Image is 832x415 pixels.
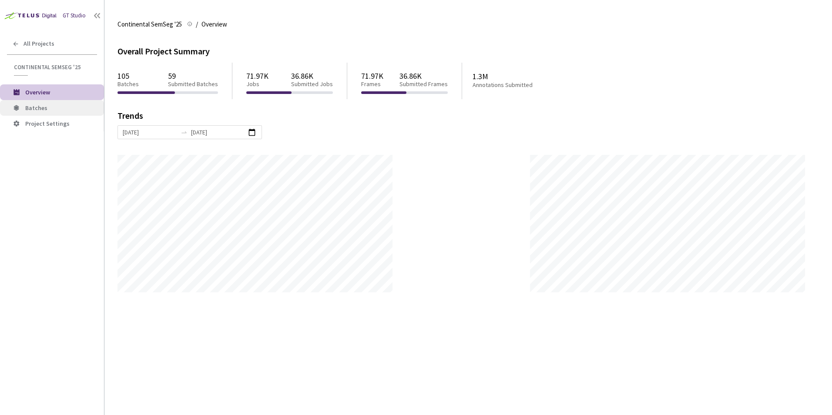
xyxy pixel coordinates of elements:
p: Frames [361,80,383,88]
input: End date [191,127,245,137]
div: Trends [117,111,807,125]
p: 1.3M [473,72,567,81]
span: Continental SemSeg '25 [117,19,182,30]
span: Overview [201,19,227,30]
p: 105 [117,71,139,80]
span: All Projects [23,40,54,47]
p: Submitted Batches [168,80,218,88]
p: 71.97K [246,71,268,80]
p: 59 [168,71,218,80]
p: Batches [117,80,139,88]
li: / [196,19,198,30]
p: Annotations Submitted [473,81,567,89]
div: Overall Project Summary [117,45,819,58]
span: Project Settings [25,120,70,127]
p: Submitted Jobs [291,80,333,88]
input: Start date [123,127,177,137]
p: Jobs [246,80,268,88]
span: Continental SemSeg '25 [14,64,92,71]
span: swap-right [181,129,188,136]
div: GT Studio [63,12,86,20]
p: 36.86K [291,71,333,80]
span: Overview [25,88,50,96]
p: 36.86K [399,71,448,80]
p: Submitted Frames [399,80,448,88]
span: Batches [25,104,47,112]
p: 71.97K [361,71,383,80]
span: to [181,129,188,136]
